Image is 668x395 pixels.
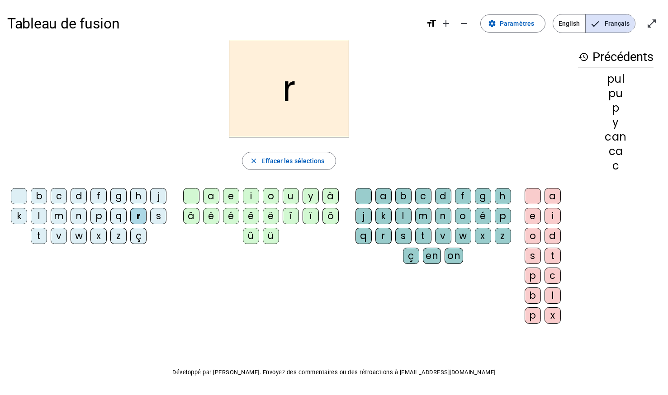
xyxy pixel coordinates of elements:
div: ë [263,208,279,224]
div: o [525,228,541,244]
div: ê [243,208,259,224]
div: a [545,188,561,204]
div: û [243,228,259,244]
mat-icon: close [250,157,258,165]
div: p [495,208,511,224]
div: s [150,208,166,224]
div: x [90,228,107,244]
mat-icon: open_in_full [646,18,657,29]
mat-icon: remove [459,18,469,29]
div: é [475,208,491,224]
div: q [355,228,372,244]
div: h [495,188,511,204]
div: l [31,208,47,224]
div: pul [578,74,654,85]
div: é [223,208,239,224]
div: z [110,228,127,244]
div: c [545,268,561,284]
div: pu [578,88,654,99]
div: v [435,228,451,244]
div: on [445,248,463,264]
div: ç [130,228,147,244]
h1: Tableau de fusion [7,9,419,38]
div: y [578,117,654,128]
div: en [423,248,441,264]
div: p [90,208,107,224]
div: ü [263,228,279,244]
div: u [283,188,299,204]
div: ç [403,248,419,264]
div: è [203,208,219,224]
mat-icon: history [578,52,589,62]
div: ï [303,208,319,224]
div: b [395,188,412,204]
mat-icon: settings [488,19,496,28]
span: English [553,14,585,33]
div: p [525,268,541,284]
div: m [51,208,67,224]
div: ca [578,146,654,157]
div: î [283,208,299,224]
div: g [475,188,491,204]
div: r [130,208,147,224]
div: j [150,188,166,204]
button: Entrer en plein écran [643,14,661,33]
div: n [435,208,451,224]
div: c [51,188,67,204]
div: i [243,188,259,204]
div: x [475,228,491,244]
div: o [455,208,471,224]
div: x [545,307,561,324]
div: z [495,228,511,244]
div: i [545,208,561,224]
div: a [375,188,392,204]
div: p [525,307,541,324]
div: k [11,208,27,224]
div: q [110,208,127,224]
div: o [263,188,279,204]
div: p [578,103,654,113]
div: t [545,248,561,264]
mat-button-toggle-group: Language selection [553,14,635,33]
div: f [455,188,471,204]
mat-icon: add [441,18,451,29]
div: t [415,228,431,244]
div: e [525,208,541,224]
button: Paramètres [480,14,545,33]
mat-icon: format_size [426,18,437,29]
div: r [375,228,392,244]
div: d [71,188,87,204]
div: v [51,228,67,244]
div: à [322,188,339,204]
button: Effacer les sélections [242,152,336,170]
button: Diminuer la taille de la police [455,14,473,33]
div: h [130,188,147,204]
div: j [355,208,372,224]
span: Effacer les sélections [261,155,324,166]
button: Augmenter la taille de la police [437,14,455,33]
div: g [110,188,127,204]
div: b [31,188,47,204]
div: a [203,188,219,204]
p: Développé par [PERSON_NAME]. Envoyez des commentaires ou des rétroactions à [EMAIL_ADDRESS][DOMAI... [7,367,661,378]
div: f [90,188,107,204]
div: s [395,228,412,244]
div: can [578,132,654,142]
div: l [395,208,412,224]
div: c [578,160,654,171]
div: ô [322,208,339,224]
div: n [71,208,87,224]
div: w [455,228,471,244]
div: y [303,188,319,204]
div: s [525,248,541,264]
span: Français [586,14,635,33]
div: c [415,188,431,204]
div: t [31,228,47,244]
span: Paramètres [500,18,534,29]
div: k [375,208,392,224]
div: m [415,208,431,224]
div: â [183,208,199,224]
h2: r [229,40,349,137]
div: d [435,188,451,204]
div: w [71,228,87,244]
